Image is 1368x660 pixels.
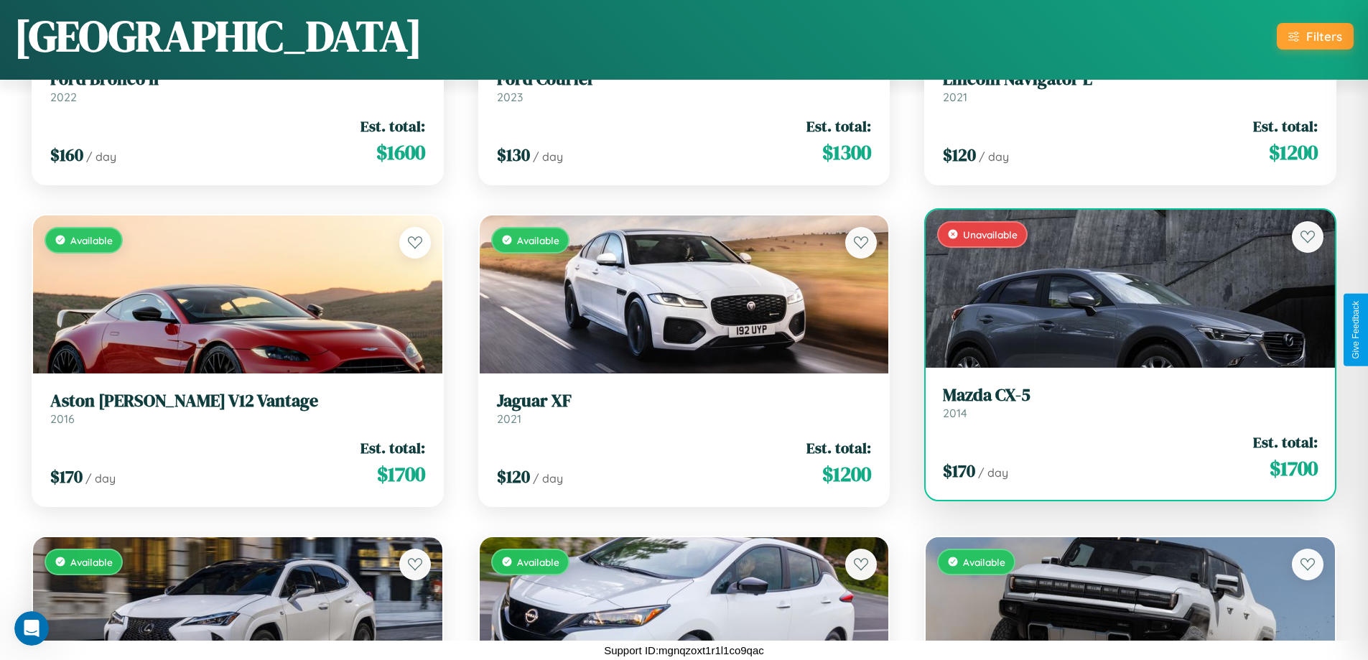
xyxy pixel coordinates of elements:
[497,391,872,426] a: Jaguar XF2021
[70,234,113,246] span: Available
[806,437,871,458] span: Est. total:
[1269,138,1318,167] span: $ 1200
[360,437,425,458] span: Est. total:
[50,412,75,426] span: 2016
[517,556,559,568] span: Available
[943,385,1318,420] a: Mazda CX-52014
[943,406,967,420] span: 2014
[533,149,563,164] span: / day
[943,69,1318,90] h3: Lincoln Navigator L
[377,460,425,488] span: $ 1700
[1253,432,1318,452] span: Est. total:
[1306,29,1342,44] div: Filters
[943,459,975,483] span: $ 170
[1253,116,1318,136] span: Est. total:
[14,611,49,646] iframe: Intercom live chat
[978,465,1008,480] span: / day
[70,556,113,568] span: Available
[822,460,871,488] span: $ 1200
[86,149,116,164] span: / day
[360,116,425,136] span: Est. total:
[1351,301,1361,359] div: Give Feedback
[604,641,764,660] p: Support ID: mgnqzoxt1r1l1co9qac
[50,391,425,412] h3: Aston [PERSON_NAME] V12 Vantage
[822,138,871,167] span: $ 1300
[497,69,872,90] h3: Ford Courier
[979,149,1009,164] span: / day
[1270,454,1318,483] span: $ 1700
[943,143,976,167] span: $ 120
[943,90,967,104] span: 2021
[50,69,425,90] h3: Ford Bronco II
[497,391,872,412] h3: Jaguar XF
[963,556,1005,568] span: Available
[497,143,530,167] span: $ 130
[85,471,116,485] span: / day
[497,90,523,104] span: 2023
[497,465,530,488] span: $ 120
[943,385,1318,406] h3: Mazda CX-5
[50,69,425,104] a: Ford Bronco II2022
[1277,23,1354,50] button: Filters
[50,465,83,488] span: $ 170
[497,69,872,104] a: Ford Courier2023
[50,90,77,104] span: 2022
[533,471,563,485] span: / day
[376,138,425,167] span: $ 1600
[806,116,871,136] span: Est. total:
[14,6,422,65] h1: [GEOGRAPHIC_DATA]
[497,412,521,426] span: 2021
[517,234,559,246] span: Available
[50,391,425,426] a: Aston [PERSON_NAME] V12 Vantage2016
[963,228,1018,241] span: Unavailable
[943,69,1318,104] a: Lincoln Navigator L2021
[50,143,83,167] span: $ 160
